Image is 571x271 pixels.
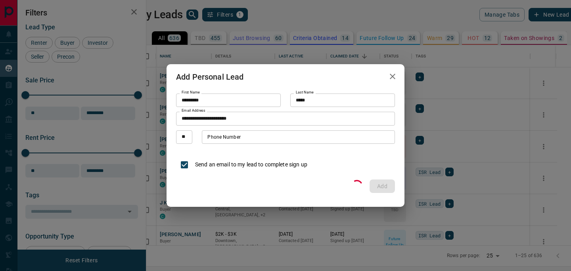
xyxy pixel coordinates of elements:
label: Last Name [296,90,314,95]
label: First Name [182,90,200,95]
p: Send an email to my lead to complete sign up [195,160,307,169]
div: Loading [349,178,365,195]
h2: Add Personal Lead [167,64,253,90]
label: Email Address [182,108,205,113]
